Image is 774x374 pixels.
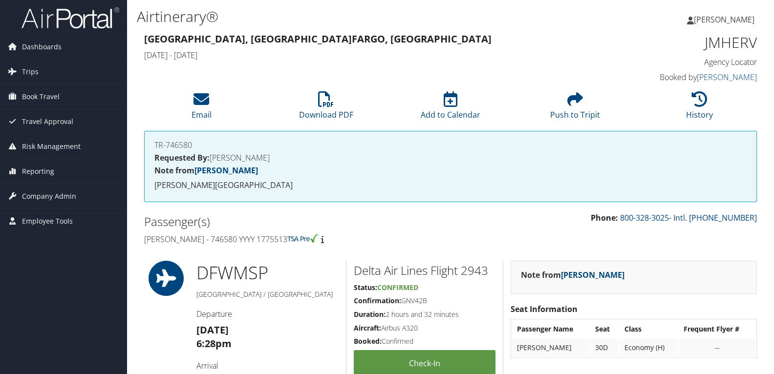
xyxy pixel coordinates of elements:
span: Trips [22,60,39,84]
strong: [DATE] [196,323,229,336]
a: [PERSON_NAME] [194,165,258,176]
strong: Note from [521,270,624,280]
h2: Passenger(s) [144,213,443,230]
td: 30D [590,339,619,356]
h1: DFW MSP [196,261,339,285]
h5: Confirmed [354,336,495,346]
span: Risk Management [22,134,81,159]
h4: [DATE] - [DATE] [144,50,600,61]
th: Frequent Flyer # [679,320,755,338]
h4: Booked by [615,72,757,83]
strong: Seat Information [511,304,578,314]
h1: Airtinerary® [137,6,555,27]
img: tsa-precheck.png [287,234,319,243]
a: [PERSON_NAME] [697,72,757,83]
h4: Departure [196,309,339,319]
a: 800-328-3025- Intl. [PHONE_NUMBER] [620,212,757,223]
a: Push to Tripit [550,97,600,120]
strong: Confirmation: [354,296,401,305]
span: Confirmed [377,283,418,292]
strong: Booked: [354,336,382,346]
h5: [GEOGRAPHIC_DATA] / [GEOGRAPHIC_DATA] [196,290,339,299]
a: [PERSON_NAME] [687,5,764,34]
strong: Requested By: [154,152,210,163]
h4: [PERSON_NAME] [154,154,747,162]
td: Economy (H) [620,339,678,356]
th: Class [620,320,678,338]
h5: Airbus A320 [354,323,495,333]
strong: Duration: [354,310,386,319]
span: Reporting [22,159,54,184]
h5: 2 hours and 32 minutes [354,310,495,319]
a: Email [192,97,212,120]
span: Employee Tools [22,209,73,233]
span: Dashboards [22,35,62,59]
p: [PERSON_NAME][GEOGRAPHIC_DATA] [154,179,747,192]
td: [PERSON_NAME] [512,339,589,356]
h4: TR-746580 [154,141,747,149]
span: Travel Approval [22,109,73,134]
th: Seat [590,320,619,338]
strong: Phone: [591,212,618,223]
strong: [GEOGRAPHIC_DATA], [GEOGRAPHIC_DATA] Fargo, [GEOGRAPHIC_DATA] [144,32,492,45]
a: Add to Calendar [421,97,480,120]
span: [PERSON_NAME] [694,14,754,25]
strong: Status: [354,283,377,292]
strong: Note from [154,165,258,176]
h2: Delta Air Lines Flight 2943 [354,262,495,279]
strong: Aircraft: [354,323,381,332]
h1: JMHERV [615,32,757,53]
h4: Arrival [196,360,339,371]
a: Download PDF [299,97,353,120]
a: History [686,97,713,120]
span: Company Admin [22,184,76,208]
div: -- [684,343,751,352]
h5: GNV42B [354,296,495,306]
strong: 6:28pm [196,337,232,350]
a: [PERSON_NAME] [561,270,624,280]
h4: [PERSON_NAME] - 746580 YYYY 1775513 [144,234,443,245]
span: Book Travel [22,84,60,109]
th: Passenger Name [512,320,589,338]
h4: Agency Locator [615,57,757,67]
img: airportal-logo.png [21,6,119,29]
